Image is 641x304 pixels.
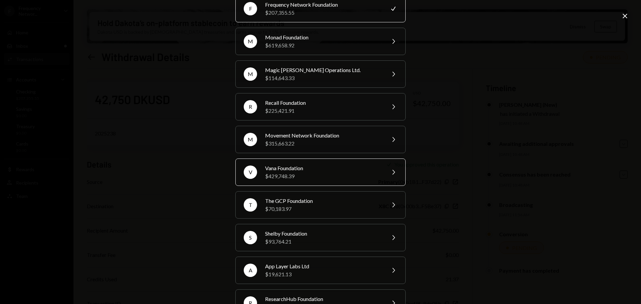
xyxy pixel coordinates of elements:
button: RRecall Foundation$225,421.91 [235,93,406,120]
button: MMonad Foundation$619,658.92 [235,28,406,55]
div: M [244,67,257,81]
div: $70,183.97 [265,205,381,213]
div: Magic [PERSON_NAME] Operations Ltd. [265,66,381,74]
div: App Layer Labs Ltd [265,262,381,270]
div: $93,764.21 [265,238,381,246]
div: $619,658.92 [265,41,381,49]
div: S [244,231,257,244]
div: ResearchHub Foundation [265,295,381,303]
div: Shelby Foundation [265,230,381,238]
div: V [244,166,257,179]
button: VVana Foundation$429,748.39 [235,159,406,186]
div: $225,421.91 [265,107,381,115]
div: F [244,2,257,15]
div: Monad Foundation [265,33,381,41]
div: Vana Foundation [265,164,381,172]
div: T [244,198,257,212]
button: MMagic [PERSON_NAME] Operations Ltd.$114,643.33 [235,60,406,88]
div: $429,748.39 [265,172,381,180]
div: M [244,133,257,146]
div: $19,621.13 [265,270,381,278]
div: The GCP Foundation [265,197,381,205]
div: $114,643.33 [265,74,381,82]
button: AApp Layer Labs Ltd$19,621.13 [235,257,406,284]
div: M [244,35,257,48]
div: R [244,100,257,113]
div: Recall Foundation [265,99,381,107]
div: Movement Network Foundation [265,131,381,139]
div: A [244,264,257,277]
button: TThe GCP Foundation$70,183.97 [235,191,406,219]
button: MMovement Network Foundation$315,663.22 [235,126,406,153]
div: $315,663.22 [265,139,381,147]
div: Frequency Network Foundation [265,1,381,9]
div: $207,355.55 [265,9,381,17]
button: SShelby Foundation$93,764.21 [235,224,406,251]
